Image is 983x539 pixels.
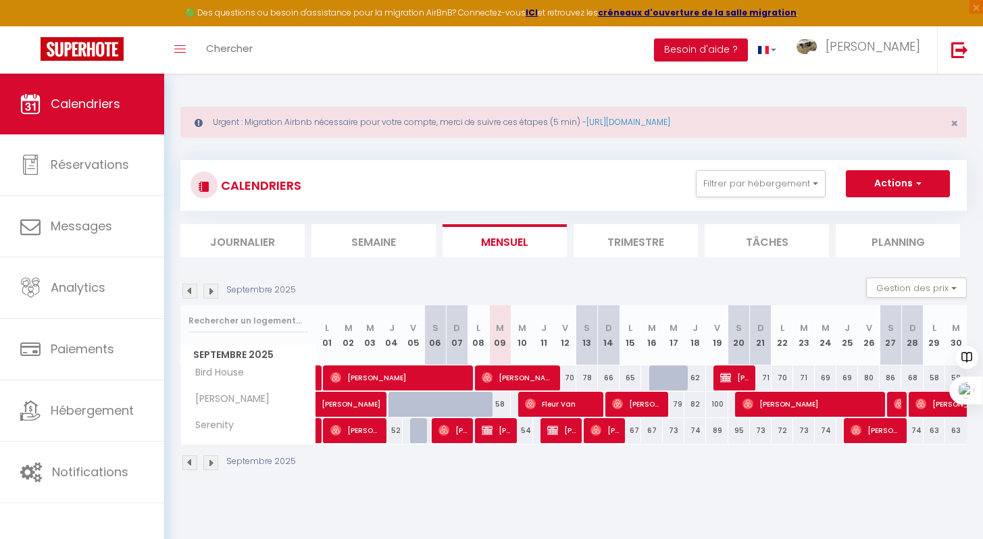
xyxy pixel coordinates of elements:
abbr: S [888,322,894,334]
div: 78 [576,365,598,390]
span: [PERSON_NAME] [894,391,901,417]
span: Serenity [183,418,237,433]
span: Réservations [51,156,129,173]
abbr: L [780,322,784,334]
button: Close [951,118,958,130]
th: 06 [424,305,446,365]
abbr: M [518,322,526,334]
span: [PERSON_NAME] [590,417,620,443]
div: 71 [750,365,772,390]
th: 08 [468,305,489,365]
input: Rechercher un logement... [188,309,308,333]
th: 13 [576,305,598,365]
th: 03 [359,305,381,365]
span: Fleur Van [525,391,597,417]
div: 65 [620,365,641,390]
a: [URL][DOMAIN_NAME] [586,116,670,128]
div: 62 [684,365,706,390]
abbr: M [648,322,656,334]
th: 14 [598,305,620,365]
th: 22 [772,305,793,365]
div: 72 [772,418,793,443]
th: 30 [945,305,967,365]
abbr: M [345,322,353,334]
div: 67 [641,418,663,443]
abbr: D [605,322,612,334]
abbr: M [952,322,960,334]
li: Journalier [180,224,305,257]
th: 18 [684,305,706,365]
img: logout [951,41,968,58]
button: Actions [846,170,950,197]
abbr: M [822,322,830,334]
abbr: L [628,322,632,334]
div: 54 [511,418,532,443]
abbr: M [670,322,678,334]
span: [PERSON_NAME] [851,417,901,443]
div: 82 [684,392,706,417]
div: 80 [858,365,880,390]
li: Tâches [705,224,829,257]
span: [PERSON_NAME] [547,417,576,443]
div: 58 [945,365,967,390]
th: 07 [446,305,468,365]
th: 09 [489,305,511,365]
span: Analytics [51,279,105,296]
abbr: M [366,322,374,334]
abbr: L [932,322,936,334]
th: 25 [836,305,858,365]
span: Hébergement [51,402,134,419]
th: 27 [880,305,901,365]
abbr: V [410,322,416,334]
h3: CALENDRIERS [218,170,301,201]
div: 68 [901,365,923,390]
abbr: M [496,322,504,334]
abbr: D [453,322,460,334]
span: [PERSON_NAME] [330,417,381,443]
div: 67 [620,418,641,443]
p: Septembre 2025 [226,455,296,468]
span: [PERSON_NAME] [322,384,415,410]
abbr: S [432,322,438,334]
th: 23 [793,305,815,365]
li: Trimestre [574,224,698,257]
span: Septembre 2025 [181,345,316,365]
th: 12 [555,305,576,365]
span: [PERSON_NAME] [742,391,880,417]
abbr: D [909,322,916,334]
div: 69 [815,365,836,390]
li: Mensuel [443,224,567,257]
button: Filtrer par hébergement [696,170,826,197]
div: 71 [793,365,815,390]
span: [PERSON_NAME] [720,365,749,390]
div: 74 [901,418,923,443]
p: Septembre 2025 [226,284,296,297]
th: 24 [815,305,836,365]
div: 73 [750,418,772,443]
abbr: V [714,322,720,334]
div: 95 [728,418,750,443]
div: 79 [663,392,684,417]
span: [PERSON_NAME] [438,417,468,443]
div: 63 [924,418,945,443]
div: 58 [489,392,511,417]
abbr: J [541,322,547,334]
div: 73 [793,418,815,443]
abbr: V [562,322,568,334]
abbr: J [845,322,850,334]
th: 28 [901,305,923,365]
img: Super Booking [41,37,124,61]
span: Notifications [52,463,128,480]
th: 29 [924,305,945,365]
div: 58 [924,365,945,390]
a: ICI [526,7,538,18]
abbr: J [692,322,698,334]
span: [PERSON_NAME] [482,365,554,390]
abbr: J [389,322,395,334]
span: Messages [51,217,112,234]
img: ... [797,39,817,55]
abbr: L [476,322,480,334]
div: 70 [772,365,793,390]
div: Urgent : Migration Airbnb nécessaire pour votre compte, merci de suivre ces étapes (5 min) - [180,107,967,138]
